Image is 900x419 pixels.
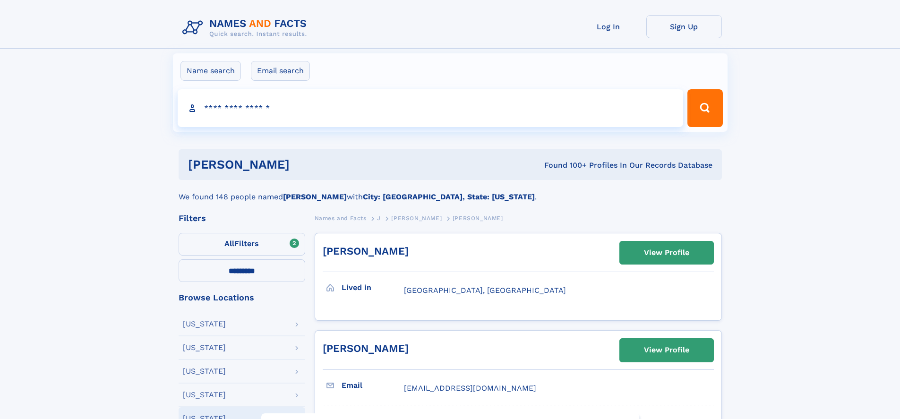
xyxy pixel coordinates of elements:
div: Filters [179,214,305,222]
a: View Profile [620,241,713,264]
span: [GEOGRAPHIC_DATA], [GEOGRAPHIC_DATA] [404,286,566,295]
div: We found 148 people named with . [179,180,722,203]
span: [EMAIL_ADDRESS][DOMAIN_NAME] [404,384,536,393]
div: View Profile [644,339,689,361]
div: [US_STATE] [183,344,226,351]
label: Filters [179,233,305,256]
h1: [PERSON_NAME] [188,159,417,171]
span: J [377,215,381,222]
img: Logo Names and Facts [179,15,315,41]
span: All [224,239,234,248]
b: [PERSON_NAME] [283,192,347,201]
div: Found 100+ Profiles In Our Records Database [417,160,712,171]
a: Sign Up [646,15,722,38]
h3: Email [342,377,404,393]
div: Browse Locations [179,293,305,302]
a: [PERSON_NAME] [391,212,442,224]
a: [PERSON_NAME] [323,245,409,257]
h3: Lived in [342,280,404,296]
label: Name search [180,61,241,81]
div: View Profile [644,242,689,264]
input: search input [178,89,684,127]
span: [PERSON_NAME] [453,215,503,222]
a: Names and Facts [315,212,367,224]
div: [US_STATE] [183,320,226,328]
label: Email search [251,61,310,81]
a: J [377,212,381,224]
a: [PERSON_NAME] [323,342,409,354]
span: [PERSON_NAME] [391,215,442,222]
a: View Profile [620,339,713,361]
a: Log In [571,15,646,38]
button: Search Button [687,89,722,127]
div: [US_STATE] [183,391,226,399]
div: [US_STATE] [183,368,226,375]
b: City: [GEOGRAPHIC_DATA], State: [US_STATE] [363,192,535,201]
